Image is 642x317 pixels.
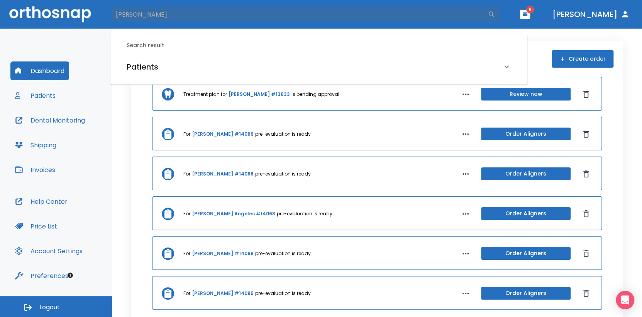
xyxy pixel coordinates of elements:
[580,88,592,101] button: Dismiss
[481,167,571,180] button: Order Aligners
[10,242,87,260] button: Account Settings
[10,266,73,285] button: Preferences
[192,131,254,138] a: [PERSON_NAME] #14069
[229,91,290,98] a: [PERSON_NAME] #13833
[9,6,91,22] img: Orthosnap
[110,7,488,22] input: Search by Patient Name or Case #
[481,88,571,101] button: Review now
[580,208,592,220] button: Dismiss
[291,91,339,98] p: is pending approval
[481,287,571,300] button: Order Aligners
[580,287,592,300] button: Dismiss
[481,207,571,220] button: Order Aligners
[10,160,60,179] button: Invoices
[580,168,592,180] button: Dismiss
[10,61,69,80] button: Dashboard
[481,128,571,140] button: Order Aligners
[10,111,90,130] button: Dental Monitoring
[580,247,592,260] button: Dismiss
[255,170,311,177] p: pre-evaluation is ready
[10,86,60,105] button: Patients
[183,91,227,98] p: Treatment plan for
[183,210,190,217] p: For
[183,170,190,177] p: For
[552,50,613,68] button: Create order
[39,303,60,312] span: Logout
[10,136,61,154] button: Shipping
[255,290,311,297] p: pre-evaluation is ready
[67,272,74,279] div: Tooltip anchor
[549,7,633,21] button: [PERSON_NAME]
[255,131,311,138] p: pre-evaluation is ready
[192,290,254,297] a: [PERSON_NAME] #14085
[183,131,190,138] p: For
[526,6,534,14] span: 9
[10,192,72,211] button: Help Center
[183,250,190,257] p: For
[192,210,275,217] a: [PERSON_NAME] Angeles #14063
[192,250,254,257] a: [PERSON_NAME] #14068
[255,250,311,257] p: pre-evaluation is ready
[481,247,571,260] button: Order Aligners
[117,56,520,78] div: Patients
[192,170,254,177] a: [PERSON_NAME] #14066
[127,61,158,73] h6: Patients
[616,291,634,309] div: Open Intercom Messenger
[580,128,592,140] button: Dismiss
[10,217,62,235] button: Price List
[183,290,190,297] p: For
[127,41,520,50] h6: Search result
[277,210,332,217] p: pre-evaluation is ready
